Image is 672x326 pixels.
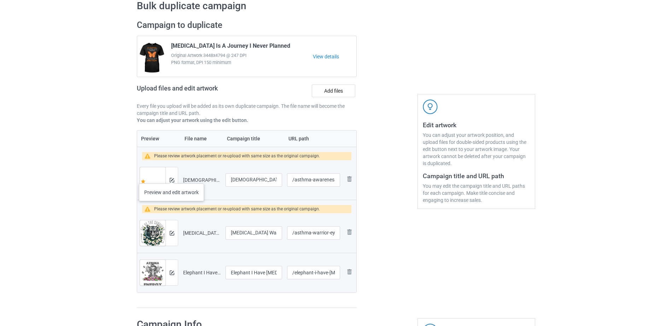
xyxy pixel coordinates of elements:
img: svg+xml;base64,PD94bWwgdmVyc2lvbj0iMS4wIiBlbmNvZGluZz0iVVRGLTgiPz4KPHN2ZyB3aWR0aD0iMTRweCIgaGVpZ2... [170,178,174,182]
a: View details [313,53,356,60]
div: [MEDICAL_DATA] Warrior Eye Of The Survivor.png [183,229,221,237]
h3: Edit artwork [423,121,530,129]
img: svg+xml;base64,PD94bWwgdmVyc2lvbj0iMS4wIiBlbmNvZGluZz0iVVRGLTgiPz4KPHN2ZyB3aWR0aD0iMTRweCIgaGVpZ2... [170,231,174,235]
b: You can adjust your artwork using the edit button. [137,117,248,123]
img: svg+xml;base64,PD94bWwgdmVyc2lvbj0iMS4wIiBlbmNvZGluZz0iVVRGLTgiPz4KPHN2ZyB3aWR0aD0iMjhweCIgaGVpZ2... [345,268,353,276]
img: svg+xml;base64,PD94bWwgdmVyc2lvbj0iMS4wIiBlbmNvZGluZz0iVVRGLTgiPz4KPHN2ZyB3aWR0aD0iMTRweCIgaGVpZ2... [170,270,174,275]
h2: Campaign to duplicate [137,20,357,31]
div: Preview and edit artwork [139,184,204,201]
th: Preview [137,130,181,147]
h3: Campaign title and URL path [423,172,530,180]
th: Campaign title [223,130,285,147]
img: warning [145,206,154,212]
div: [DEMOGRAPHIC_DATA] Awareness One Star Rating.png [183,176,221,184]
span: [MEDICAL_DATA] Is A Journey I Never Planned [171,42,290,52]
img: original.png [140,260,165,289]
img: svg+xml;base64,PD94bWwgdmVyc2lvbj0iMS4wIiBlbmNvZGluZz0iVVRGLTgiPz4KPHN2ZyB3aWR0aD0iMjhweCIgaGVpZ2... [345,228,353,236]
img: original.png [140,167,165,196]
label: Add files [312,85,355,97]
div: You can adjust your artwork position, and upload files for double-sided products using the edit b... [423,132,530,167]
span: PNG format, DPI 150 minimum [171,59,313,66]
div: Please review artwork placement or re-upload with same size as the original campaign. [154,152,320,160]
h2: Upload files and edit artwork [137,85,269,98]
img: warning [145,153,154,159]
img: svg+xml;base64,PD94bWwgdmVyc2lvbj0iMS4wIiBlbmNvZGluZz0iVVRGLTgiPz4KPHN2ZyB3aWR0aD0iMjhweCIgaGVpZ2... [345,175,353,183]
div: Elephant I Have [MEDICAL_DATA] Awareness.png [183,269,221,276]
img: original.png [140,220,165,249]
th: File name [181,130,223,147]
div: Please review artwork placement or re-upload with same size as the original campaign. [154,205,320,213]
span: Original Artwork 3448x4794 @ 247 DPI [171,52,313,59]
div: You may edit the campaign title and URL paths for each campaign. Make title concise and engaging ... [423,182,530,204]
img: svg+xml;base64,PD94bWwgdmVyc2lvbj0iMS4wIiBlbmNvZGluZz0iVVRGLTgiPz4KPHN2ZyB3aWR0aD0iNDJweCIgaGVpZ2... [423,99,438,114]
th: URL path [285,130,343,147]
p: Every file you upload will be added as its own duplicate campaign. The file name will become the ... [137,103,357,117]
